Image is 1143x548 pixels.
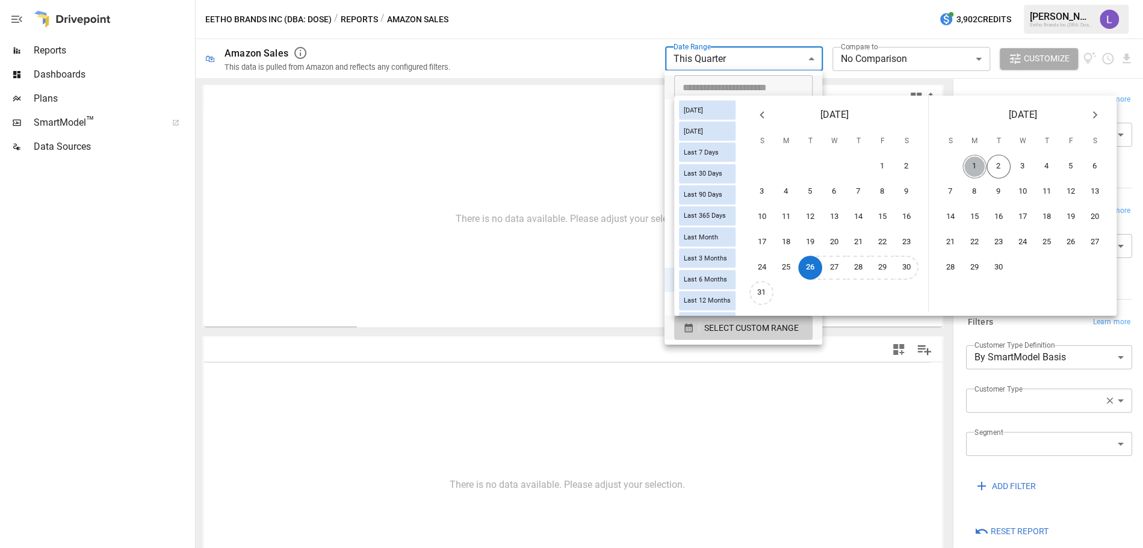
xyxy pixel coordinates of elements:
[749,281,773,305] button: 31
[750,103,774,127] button: Previous month
[938,256,962,280] button: 28
[1083,103,1107,127] button: Next month
[1083,205,1107,229] button: 20
[798,230,822,254] button: 19
[846,256,870,280] button: 28
[679,149,723,156] span: Last 7 Days
[774,205,798,229] button: 11
[1009,106,1037,123] span: [DATE]
[664,268,822,292] li: This Quarter
[987,205,1011,229] button: 16
[679,191,727,199] span: Last 90 Days
[1084,129,1106,153] span: Saturday
[750,230,774,254] button: 17
[1059,230,1083,254] button: 26
[1012,129,1033,153] span: Wednesday
[679,312,736,331] div: Last Year
[894,205,918,229] button: 16
[664,244,822,268] li: Month to Date
[847,129,869,153] span: Thursday
[987,155,1011,179] button: 2
[894,256,918,280] button: 30
[679,143,736,162] div: Last 7 Days
[938,180,962,204] button: 7
[896,129,917,153] span: Saturday
[679,291,736,310] div: Last 12 Months
[704,321,799,336] span: SELECT CUSTOM RANGE
[822,205,846,229] button: 13
[822,180,846,204] button: 6
[664,171,822,195] li: Last 3 Months
[1035,155,1059,179] button: 4
[674,316,813,340] button: SELECT CUSTOM RANGE
[987,230,1011,254] button: 23
[938,230,962,254] button: 21
[751,129,773,153] span: Sunday
[679,122,736,141] div: [DATE]
[894,155,918,179] button: 2
[664,147,822,171] li: Last 30 Days
[962,155,987,179] button: 1
[870,180,894,204] button: 8
[1059,180,1083,204] button: 12
[1011,205,1035,229] button: 17
[987,180,1011,204] button: 9
[798,205,822,229] button: 12
[894,230,918,254] button: 23
[798,180,822,204] button: 5
[679,100,736,120] div: [DATE]
[940,129,961,153] span: Sunday
[774,230,798,254] button: 18
[822,256,846,280] button: 27
[664,292,822,316] li: Last Quarter
[870,256,894,280] button: 29
[938,205,962,229] button: 14
[964,129,985,153] span: Monday
[679,297,736,304] span: Last 12 Months
[962,256,987,280] button: 29
[664,99,822,123] li: [DATE]
[987,256,1011,280] button: 30
[820,106,849,123] span: [DATE]
[846,205,870,229] button: 14
[799,129,821,153] span: Tuesday
[1035,180,1059,204] button: 11
[962,230,987,254] button: 22
[1011,180,1035,204] button: 10
[1059,205,1083,229] button: 19
[823,129,845,153] span: Wednesday
[679,185,736,205] div: Last 90 Days
[679,170,727,177] span: Last 30 Days
[1083,180,1107,204] button: 13
[1011,155,1035,179] button: 3
[774,256,798,280] button: 25
[1083,155,1107,179] button: 6
[1035,230,1059,254] button: 25
[679,106,708,114] span: [DATE]
[870,155,894,179] button: 1
[664,220,822,244] li: Last 12 Months
[679,128,708,135] span: [DATE]
[798,256,822,280] button: 26
[679,164,736,183] div: Last 30 Days
[894,180,918,204] button: 9
[846,180,870,204] button: 7
[679,212,731,220] span: Last 365 Days
[846,230,870,254] button: 21
[1035,205,1059,229] button: 18
[679,227,736,247] div: Last Month
[988,129,1009,153] span: Tuesday
[664,123,822,147] li: Last 7 Days
[750,205,774,229] button: 10
[679,206,736,226] div: Last 365 Days
[1011,230,1035,254] button: 24
[679,233,723,241] span: Last Month
[775,129,797,153] span: Monday
[679,254,732,262] span: Last 3 Months
[962,180,987,204] button: 8
[1060,129,1082,153] span: Friday
[679,276,732,283] span: Last 6 Months
[872,129,893,153] span: Friday
[664,195,822,220] li: Last 6 Months
[870,205,894,229] button: 15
